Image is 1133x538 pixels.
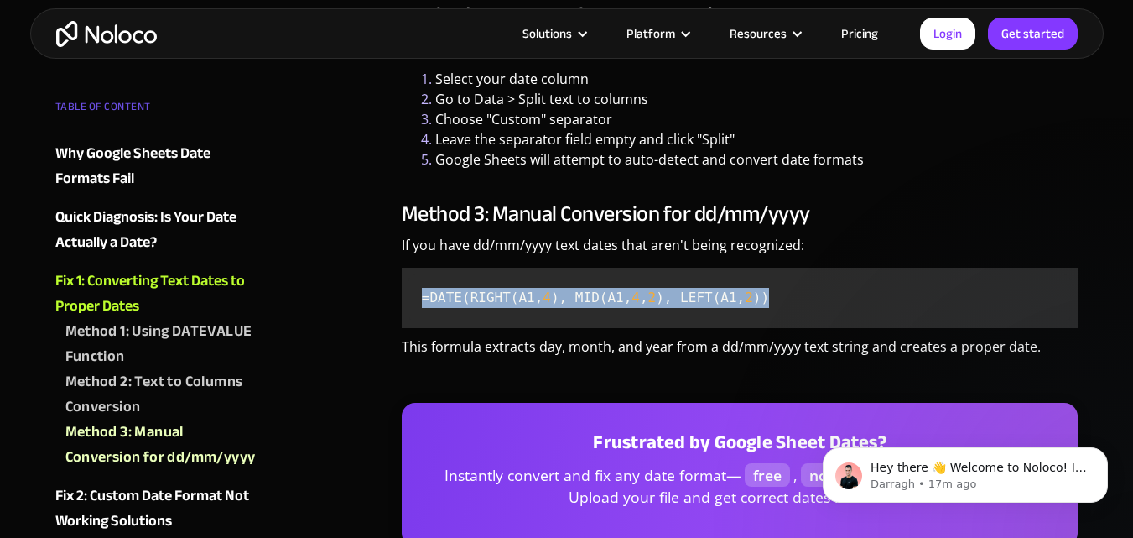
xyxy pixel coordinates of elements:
[820,23,899,44] a: Pricing
[55,94,258,128] div: TABLE OF CONTENT
[65,420,258,470] a: Method 3: Manual Conversion for dd/mm/yyyy
[422,430,1058,455] h3: Frustrated by Google Sheet Dates?
[551,290,631,306] span: ), MID(A1,
[422,290,543,306] span: =DATE(RIGHT(A1,
[798,412,1133,530] iframe: Intercom notifications message
[730,23,787,44] div: Resources
[988,18,1078,50] a: Get started
[745,290,753,306] span: 2
[605,23,709,44] div: Platform
[753,290,769,306] span: ))
[522,23,572,44] div: Solutions
[745,463,790,487] span: free
[435,69,1078,89] li: Select your date column
[640,290,648,306] span: ,
[402,201,1078,227] h3: Method 3: Manual Conversion for dd/mm/yyyy
[55,269,258,319] a: Fix 1: Converting Text Dates to Proper Dates
[626,23,675,44] div: Platform
[502,23,605,44] div: Solutions
[920,18,975,50] a: Login
[648,290,657,306] span: 2
[422,463,1058,520] p: Instantly convert and fix any date format— , , . Upload your file and get correct dates in seconds!
[55,205,258,255] a: Quick Diagnosis: Is Your Date Actually a Date?
[65,369,258,420] a: Method 2: Text to Columns Conversion
[435,129,1078,149] li: Leave the separator field empty and click "Split"
[55,141,258,191] a: Why Google Sheets Date Formats Fail
[543,290,551,306] span: 4
[56,21,157,47] a: home
[435,89,1078,109] li: Go to Data > Split text to columns
[656,290,745,306] span: ), LEFT(A1,
[631,290,640,306] span: 4
[435,149,1078,170] li: Google Sheets will attempt to auto-detect and convert date formats
[402,235,1078,268] p: If you have dd/mm/yyyy text dates that aren't being recognized:
[402,337,1078,369] p: This formula extracts day, month, and year from a dd/mm/yyyy text string and creates a proper date.
[435,109,1078,129] li: Choose "Custom" separator
[709,23,820,44] div: Resources
[65,319,258,369] a: Method 1: Using DATEVALUE Function
[55,483,258,534] a: Fix 2: Custom Date Format Not Working Solutions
